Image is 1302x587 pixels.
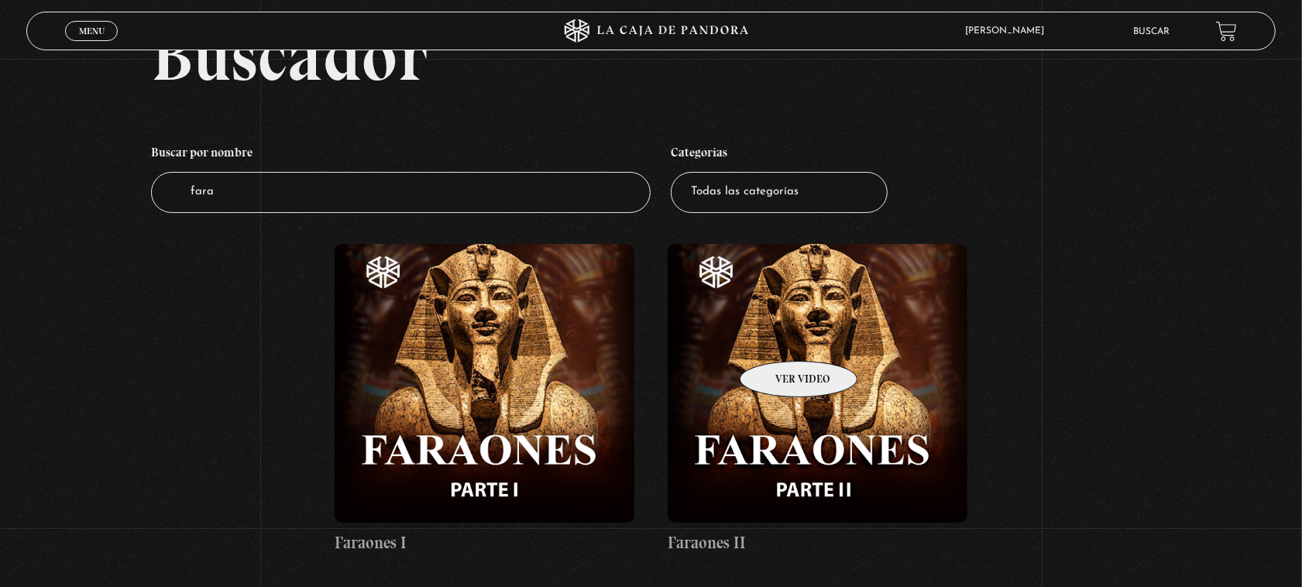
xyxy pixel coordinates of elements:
[335,244,634,555] a: Faraones I
[335,530,634,555] h4: Faraones I
[957,26,1060,36] span: [PERSON_NAME]
[151,21,1276,91] h2: Buscador
[79,26,105,36] span: Menu
[671,137,888,173] h4: Categorías
[74,39,110,50] span: Cerrar
[668,530,967,555] h4: Faraones II
[1216,21,1237,42] a: View your shopping cart
[151,137,651,173] h4: Buscar por nombre
[668,244,967,555] a: Faraones II
[1133,27,1170,36] a: Buscar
